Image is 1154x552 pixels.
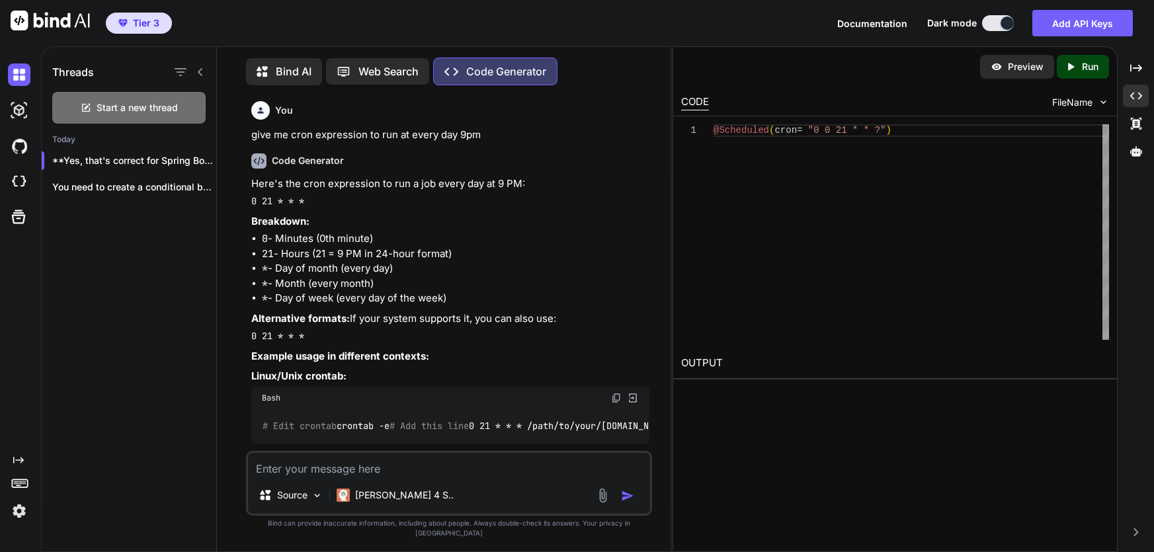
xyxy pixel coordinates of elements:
p: **Yes, that's correct for Spring Boot!**... [52,154,216,167]
img: githubDark [8,135,30,157]
strong: Breakdown: [251,215,309,227]
p: Bind AI [276,63,311,79]
span: Start a new thread [97,101,178,114]
img: Bind AI [11,11,90,30]
img: darkChat [8,63,30,86]
span: FileName [1052,96,1092,109]
p: [PERSON_NAME] 4 S.. [355,489,454,502]
p: If your system supports it, you can also use: [251,311,649,327]
p: Preview [1008,60,1044,73]
span: = [797,125,802,136]
code: 0 [262,232,268,245]
span: ) [886,125,891,136]
img: darkAi-studio [8,99,30,122]
h2: Today [42,134,216,145]
span: ( [769,125,774,136]
img: cloudideIcon [8,171,30,193]
span: Tier 3 [133,17,159,30]
strong: Linux/Unix crontab: [251,370,347,382]
div: 1 [681,124,696,137]
p: Web Search [358,63,419,79]
span: Documentation [837,18,907,29]
li: - Minutes (0th minute) [262,231,649,247]
li: - Day of week (every day of the week) [262,291,649,306]
p: Bind can provide inaccurate information, including about people. Always double-check its answers.... [246,518,652,538]
span: # Add this line [390,420,469,432]
button: premiumTier 3 [106,13,172,34]
span: Dark mode [927,17,977,30]
button: Add API Keys [1032,10,1133,36]
p: Run [1082,60,1098,73]
span: @Scheduled [714,125,769,136]
img: premium [118,19,128,27]
img: icon [621,489,634,502]
code: 21 [262,247,274,260]
h2: OUTPUT [673,348,1117,379]
h1: Threads [52,64,94,80]
h6: You [275,104,293,117]
p: Code Generator [466,63,546,79]
button: Documentation [837,17,907,30]
img: preview [991,61,1003,73]
li: - Day of month (every day) [262,261,649,276]
p: give me cron expression to run at every day 9pm [251,128,649,143]
img: attachment [595,488,610,503]
strong: Alternative formats: [251,312,350,325]
span: Bash [262,393,280,403]
strong: Docker/Kubernetes: [251,450,349,462]
img: Claude 4 Sonnet [337,489,350,502]
img: settings [8,500,30,522]
li: - Hours (21 = 9 PM in 24-hour format) [262,247,649,262]
p: You need to create a conditional bean re... [52,180,216,194]
li: - Month (every month) [262,276,649,292]
div: CODE [681,95,709,110]
img: copy [611,393,622,403]
strong: Example usage in different contexts: [251,350,429,362]
img: Pick Models [311,490,323,501]
p: Source [277,489,308,502]
span: # Edit crontab [263,420,337,432]
img: Open in Browser [627,392,639,404]
span: "0 0 21 * * ?" [808,125,886,136]
code: crontab -e 0 21 * * * /path/to/your/[DOMAIN_NAME] [262,419,671,433]
img: chevron down [1098,97,1109,108]
h6: Code Generator [272,154,344,167]
p: Here's the cron expression to run a job every day at 9 PM: [251,177,649,192]
span: cron [774,125,797,136]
